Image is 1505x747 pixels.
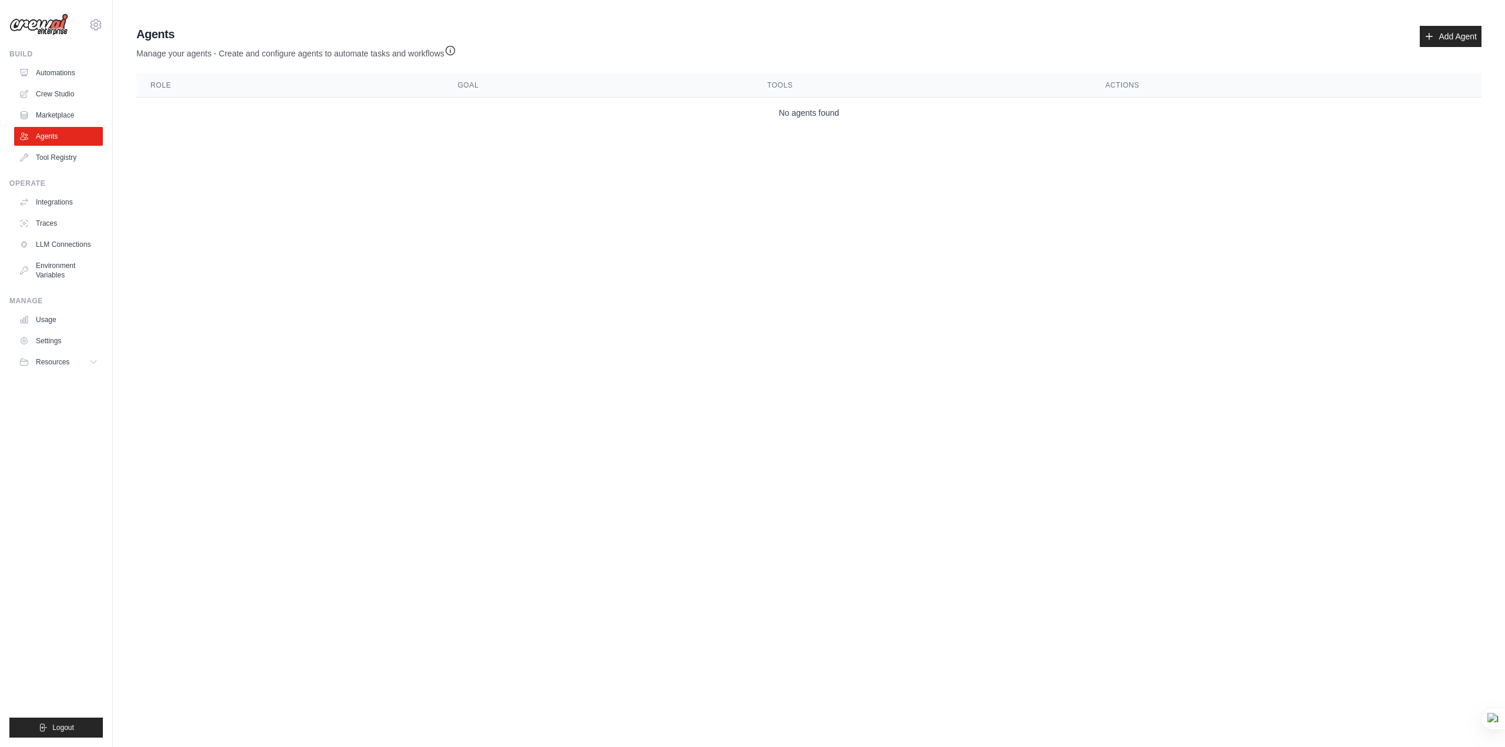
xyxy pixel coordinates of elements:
th: Actions [1091,73,1481,98]
a: Automations [14,63,103,82]
p: Manage your agents - Create and configure agents to automate tasks and workflows [136,42,456,59]
a: Usage [14,310,103,329]
a: Crew Studio [14,85,103,103]
button: Logout [9,718,103,738]
a: Environment Variables [14,256,103,284]
img: Logo [9,14,68,36]
a: Marketplace [14,106,103,125]
a: Traces [14,214,103,233]
a: Settings [14,331,103,350]
span: Resources [36,357,69,367]
a: Agents [14,127,103,146]
div: Operate [9,179,103,188]
a: LLM Connections [14,235,103,254]
th: Tools [753,73,1091,98]
div: Manage [9,296,103,306]
th: Goal [443,73,753,98]
div: Build [9,49,103,59]
button: Resources [14,353,103,371]
a: Integrations [14,193,103,212]
h2: Agents [136,26,456,42]
th: Role [136,73,443,98]
a: Add Agent [1420,26,1481,47]
span: Logout [52,723,74,732]
td: No agents found [136,98,1481,129]
a: Tool Registry [14,148,103,167]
